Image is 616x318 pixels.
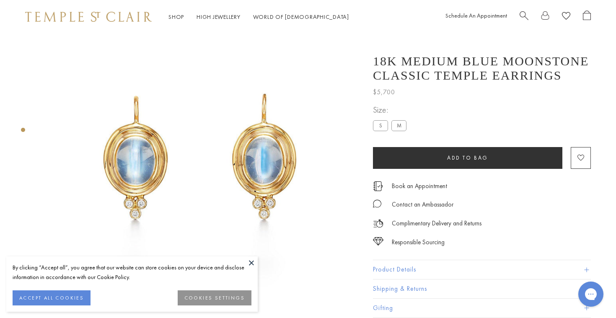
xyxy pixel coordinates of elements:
[562,10,570,23] a: View Wishlist
[373,299,591,318] button: Gifting
[574,279,608,310] iframe: Gorgias live chat messenger
[583,10,591,23] a: Open Shopping Bag
[373,120,388,131] label: S
[392,199,453,210] div: Contact an Ambassador
[373,218,383,229] img: icon_delivery.svg
[392,218,481,229] p: Complimentary Delivery and Returns
[373,54,591,83] h1: 18K Medium Blue Moonstone Classic Temple Earrings
[373,279,591,298] button: Shipping & Returns
[392,237,445,248] div: Responsible Sourcing
[168,13,184,21] a: ShopShop
[392,181,447,191] a: Book an Appointment
[168,12,349,22] nav: Main navigation
[13,263,251,282] div: By clicking “Accept all”, you agree that our website can store cookies on your device and disclos...
[21,126,25,139] div: Product gallery navigation
[25,12,152,22] img: Temple St. Clair
[373,199,381,208] img: MessageIcon-01_2.svg
[197,13,241,21] a: High JewelleryHigh Jewellery
[373,87,395,98] span: $5,700
[373,147,562,169] button: Add to bag
[391,120,406,131] label: M
[13,290,91,305] button: ACCEPT ALL COOKIES
[178,290,251,305] button: COOKIES SETTINGS
[373,260,591,279] button: Product Details
[373,181,383,191] img: icon_appointment.svg
[447,154,488,161] span: Add to bag
[253,13,349,21] a: World of [DEMOGRAPHIC_DATA]World of [DEMOGRAPHIC_DATA]
[373,103,410,117] span: Size:
[520,10,528,23] a: Search
[373,237,383,246] img: icon_sourcing.svg
[445,12,507,19] a: Schedule An Appointment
